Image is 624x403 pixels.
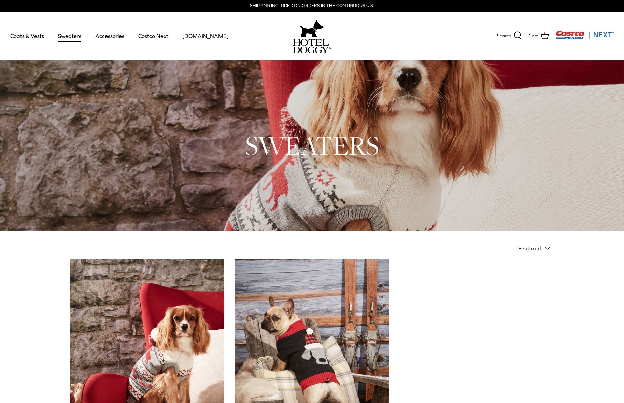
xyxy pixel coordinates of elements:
span: Search [497,32,511,40]
a: hoteldoggy.com hoteldoggycom [293,18,331,53]
a: Visit Costco Next [556,35,614,40]
span: Cart [529,32,538,40]
a: Sweaters [52,24,87,47]
span: Featured [518,245,541,251]
button: Featured [518,241,554,256]
a: Coats & Vests [4,24,50,47]
a: Cart [529,31,549,40]
a: Costco Next [132,24,174,47]
img: hoteldoggy.com [300,18,324,39]
a: [DOMAIN_NAME] [176,24,235,47]
a: Search [497,31,522,40]
img: hoteldoggycom [293,39,331,53]
img: Costco Next [556,30,614,39]
a: Accessories [89,24,130,47]
h1: SWEATERS [70,129,554,162]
